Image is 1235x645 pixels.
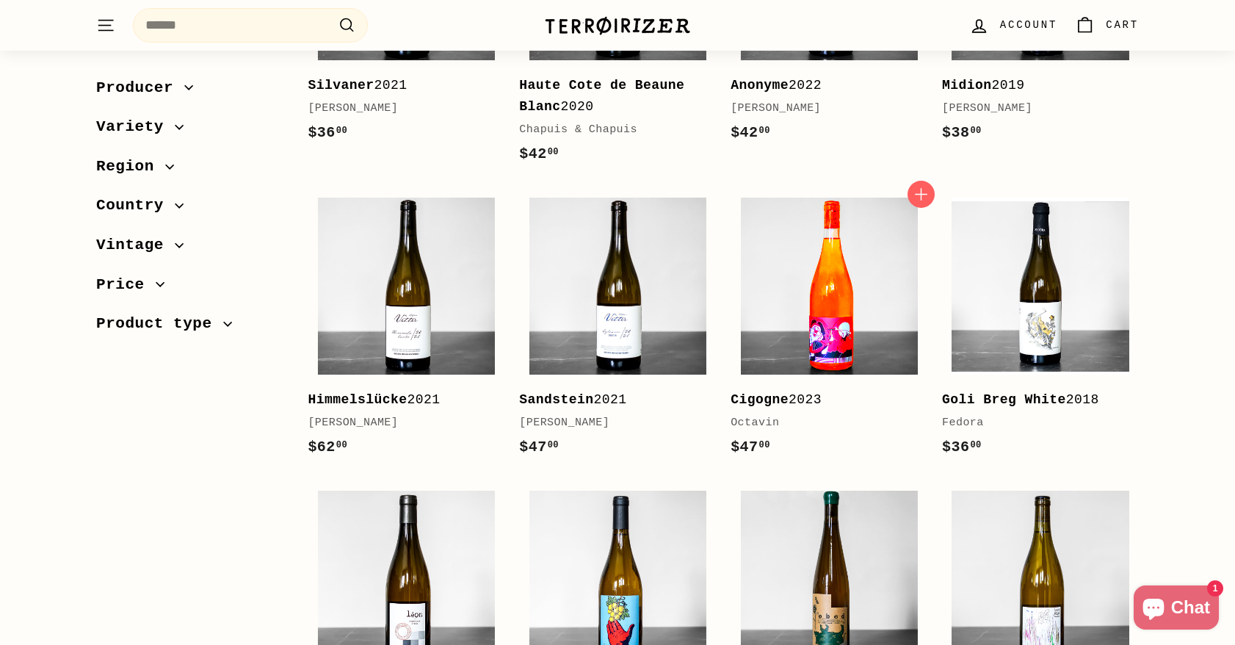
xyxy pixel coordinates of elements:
b: Goli Breg White [942,392,1066,407]
div: 2022 [731,75,913,96]
span: Product type [96,312,223,337]
span: $36 [308,124,347,141]
a: Sandstein2021[PERSON_NAME] [519,188,716,474]
span: $42 [519,145,559,162]
div: 2021 [519,389,701,411]
a: Cart [1066,4,1148,47]
button: Vintage [96,229,284,269]
a: Goli Breg White2018Fedora [942,188,1139,474]
a: Cigogne2023Octavin [731,188,927,474]
b: Midion [942,78,992,93]
span: $62 [308,439,347,455]
sup: 00 [759,126,770,136]
b: Sandstein [519,392,593,407]
div: [PERSON_NAME] [731,100,913,118]
sup: 00 [970,440,981,450]
span: Price [96,273,156,298]
span: Vintage [96,233,175,258]
button: Product type [96,309,284,348]
b: Silvaner [308,78,374,93]
b: Anonyme [731,78,789,93]
span: Variety [96,115,175,140]
sup: 00 [548,147,559,157]
div: 2019 [942,75,1124,96]
span: Producer [96,76,184,101]
button: Variety [96,112,284,151]
span: $47 [731,439,770,455]
span: $36 [942,439,982,455]
div: 2020 [519,75,701,118]
b: Himmelslücke [308,392,407,407]
div: 2021 [308,75,490,96]
span: Cart [1106,17,1139,33]
button: Region [96,151,284,190]
inbox-online-store-chat: Shopify online store chat [1129,585,1223,633]
sup: 00 [336,126,347,136]
div: Fedora [942,414,1124,432]
div: 2021 [308,389,490,411]
sup: 00 [970,126,981,136]
span: Country [96,194,175,219]
div: [PERSON_NAME] [308,100,490,118]
sup: 00 [548,440,559,450]
sup: 00 [336,440,347,450]
button: Price [96,269,284,309]
div: Octavin [731,414,913,432]
span: Region [96,154,165,179]
div: [PERSON_NAME] [942,100,1124,118]
span: Account [1000,17,1057,33]
div: 2018 [942,389,1124,411]
span: $38 [942,124,982,141]
a: Himmelslücke2021[PERSON_NAME] [308,188,504,474]
b: Cigogne [731,392,789,407]
div: [PERSON_NAME] [519,414,701,432]
sup: 00 [759,440,770,450]
b: Haute Cote de Beaune Blanc [519,78,684,114]
span: $42 [731,124,770,141]
div: Chapuis & Chapuis [519,121,701,139]
span: $47 [519,439,559,455]
div: 2023 [731,389,913,411]
button: Country [96,190,284,230]
div: [PERSON_NAME] [308,414,490,432]
button: Producer [96,72,284,112]
a: Account [960,4,1066,47]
